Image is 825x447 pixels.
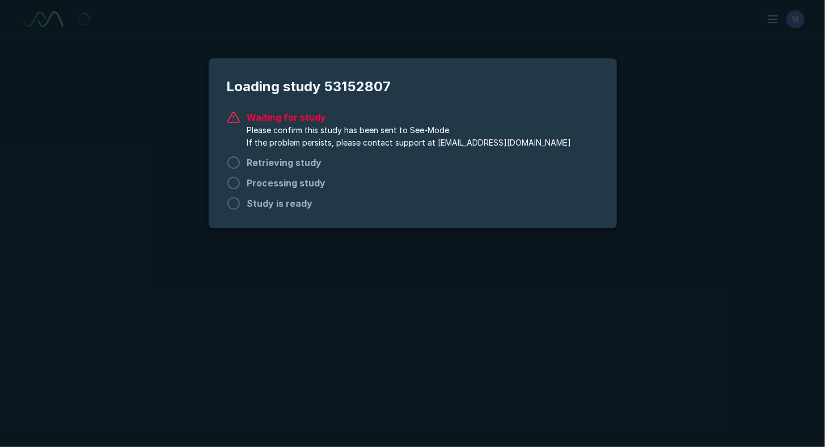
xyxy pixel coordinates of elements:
span: Loading study 53152807 [227,76,599,97]
span: Please confirm this study has been sent to See-Mode. If the problem persists, please contact supp... [247,124,572,149]
span: Waiting for study [247,110,572,124]
span: Retrieving study [247,156,322,169]
div: modal [209,58,617,228]
span: Study is ready [247,197,313,210]
span: Processing study [247,176,326,190]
